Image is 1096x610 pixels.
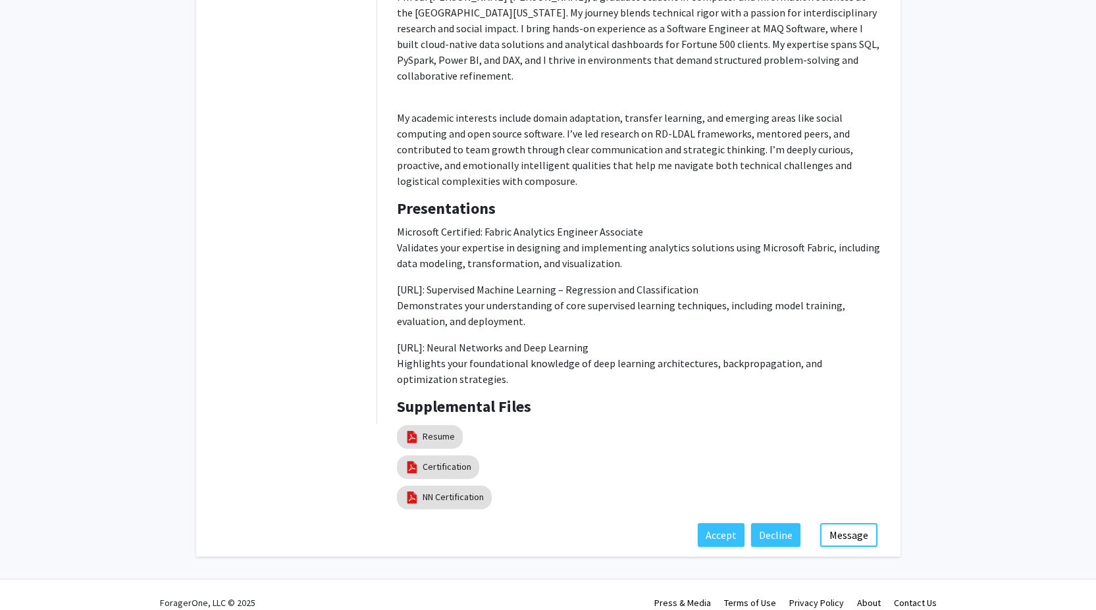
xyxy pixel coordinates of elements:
[894,597,937,609] a: Contact Us
[698,523,744,547] button: Accept
[724,597,776,609] a: Terms of Use
[789,597,844,609] a: Privacy Policy
[405,460,419,474] img: pdf_icon.png
[10,551,56,600] iframe: Chat
[397,241,882,270] span: Validates your expertise in designing and implementing analytics solutions using Microsoft Fabric...
[397,299,847,328] span: Demonstrates your understanding of core supervised learning techniques, including model training,...
[397,341,588,354] span: [URL]: Neural Networks and Deep Learning
[423,460,471,474] a: Certification
[397,283,698,296] span: [URL]: Supervised Machine Learning – Regression and Classification
[405,490,419,505] img: pdf_icon.png
[397,357,824,386] span: Highlights your foundational knowledge of deep learning architectures, backpropagation, and optim...
[397,397,881,417] h4: Supplemental Files
[820,523,877,547] button: Message
[654,597,711,609] a: Press & Media
[405,430,419,444] img: pdf_icon.png
[423,430,455,444] a: Resume
[397,224,881,271] p: Microsoft Certified: Fabric Analytics Engineer Associate
[397,110,881,189] p: My academic interests include domain adaptation, transfer learning, and emerging areas like socia...
[423,490,484,504] a: NN Certification
[857,597,881,609] a: About
[397,198,496,218] b: Presentations
[751,523,800,547] button: Decline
